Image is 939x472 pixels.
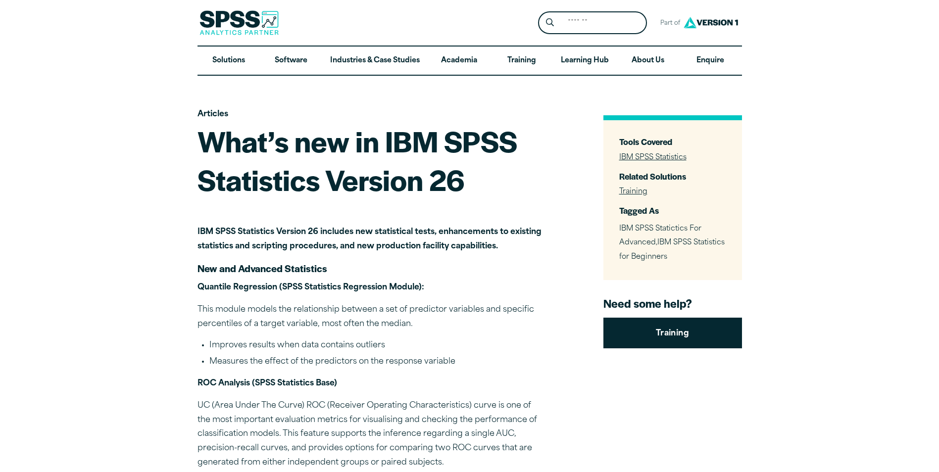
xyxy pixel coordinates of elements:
a: Industries & Case Studies [322,47,428,75]
p: Articles [198,107,544,122]
span: IBM SPSS Statistics for Beginners [619,239,725,261]
svg: Search magnifying glass icon [546,18,554,27]
span: Part of [655,16,681,31]
nav: Desktop version of site main menu [198,47,742,75]
span: IBM SPSS Statictics For Advanced [619,225,701,247]
form: Site Header Search Form [538,11,647,35]
p: UC (Area Under The Curve) ROC (Receiver Operating Characteristics) curve is one of the most impor... [198,399,544,470]
a: About Us [617,47,679,75]
span: , [619,225,725,261]
h3: Related Solutions [619,171,726,182]
h4: Need some help? [603,296,742,311]
h1: What’s new in IBM SPSS Statistics Version 26 [198,122,544,198]
h3: Tools Covered [619,136,726,147]
h3: Tagged As [619,205,726,216]
li: Measures the effect of the predictors on the response variable [209,356,544,369]
strong: New and Advanced Statistics [198,261,327,275]
a: Enquire [679,47,741,75]
a: Academia [428,47,490,75]
a: Software [260,47,322,75]
a: Learning Hub [553,47,617,75]
img: SPSS Analytics Partner [199,10,279,35]
p: This module models the relationship between a set of predictor variables and specific percentiles... [198,303,544,331]
strong: Quantile Regression (SPSS Statistics Regression Module): [198,283,424,291]
a: Solutions [198,47,260,75]
a: Training [603,318,742,348]
li: Improves results when data contains outliers [209,339,544,352]
a: Training [619,188,647,195]
a: IBM SPSS Statistics [619,154,687,161]
button: Search magnifying glass icon [541,14,559,32]
img: Version1 Logo [681,13,741,32]
strong: ROC Analysis (SPSS Statistics Base) [198,379,337,387]
strong: IBM SPSS Statistics Version 26 includes new statistical tests, enhancements to existing statistic... [198,228,542,250]
a: Training [490,47,552,75]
